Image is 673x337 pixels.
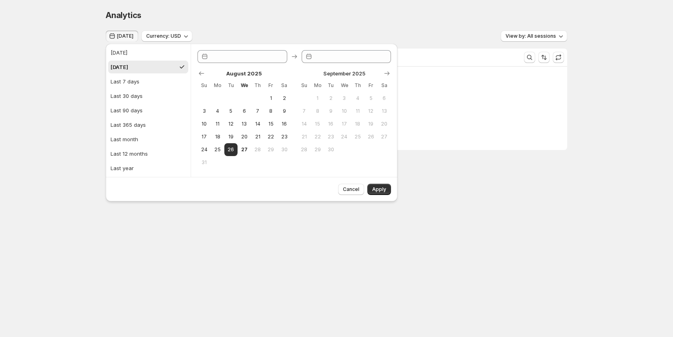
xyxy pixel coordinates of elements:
div: [DATE] [111,63,128,71]
button: Saturday September 20 2025 [378,118,391,130]
div: [DATE] [111,49,127,57]
span: 9 [327,108,334,114]
button: Monday September 29 2025 [311,143,324,156]
span: Mo [314,82,321,89]
th: Saturday [278,79,291,92]
button: Friday August 8 2025 [264,105,278,118]
span: Su [201,82,208,89]
button: Sunday August 24 2025 [197,143,211,156]
button: Tuesday August 19 2025 [224,130,238,143]
span: 10 [201,121,208,127]
span: 21 [254,134,261,140]
div: Last 90 days [111,106,143,114]
button: Friday September 26 2025 [364,130,377,143]
button: Thursday August 28 2025 [251,143,264,156]
button: Thursday September 11 2025 [351,105,364,118]
button: Friday August 29 2025 [264,143,278,156]
th: Wednesday [238,79,251,92]
th: Sunday [197,79,211,92]
span: 22 [314,134,321,140]
th: Saturday [378,79,391,92]
span: 28 [301,146,308,153]
span: 3 [341,95,348,102]
button: Monday September 22 2025 [311,130,324,143]
span: 14 [254,121,261,127]
div: Last 12 months [111,150,148,158]
button: Friday September 12 2025 [364,105,377,118]
span: 26 [228,146,234,153]
span: 12 [228,121,234,127]
button: Friday September 19 2025 [364,118,377,130]
span: 12 [367,108,374,114]
span: 24 [201,146,208,153]
button: Sunday September 28 2025 [298,143,311,156]
span: 17 [341,121,348,127]
button: Search and filter results [524,52,535,63]
span: 19 [367,121,374,127]
span: 22 [268,134,274,140]
div: Last month [111,135,138,143]
span: 18 [214,134,221,140]
button: Friday August 1 2025 [264,92,278,105]
button: Show next month, October 2025 [381,68,393,79]
span: 29 [314,146,321,153]
span: We [241,82,248,89]
span: 3 [201,108,208,114]
button: Last 90 days [108,104,188,117]
button: Monday August 18 2025 [211,130,224,143]
button: Monday September 15 2025 [311,118,324,130]
button: Saturday September 13 2025 [378,105,391,118]
button: Tuesday September 23 2025 [324,130,337,143]
span: View by: All sessions [506,33,556,39]
button: Thursday August 21 2025 [251,130,264,143]
button: Sunday August 17 2025 [197,130,211,143]
span: 2 [327,95,334,102]
button: Monday August 25 2025 [211,143,224,156]
button: Thursday September 18 2025 [351,118,364,130]
button: Tuesday September 16 2025 [324,118,337,130]
span: 5 [228,108,234,114]
button: Friday August 15 2025 [264,118,278,130]
span: 1 [268,95,274,102]
button: Wednesday September 17 2025 [338,118,351,130]
span: 18 [354,121,361,127]
div: Last 7 days [111,77,139,85]
span: 25 [354,134,361,140]
button: Last month [108,133,188,146]
button: Last 7 days [108,75,188,88]
button: Sunday September 7 2025 [298,105,311,118]
span: [DATE] [117,33,133,39]
span: Currency: USD [146,33,181,39]
button: Monday September 1 2025 [311,92,324,105]
button: Saturday September 27 2025 [378,130,391,143]
span: We [341,82,348,89]
button: Tuesday August 12 2025 [224,118,238,130]
button: Sunday August 3 2025 [197,105,211,118]
span: 27 [241,146,248,153]
span: 21 [301,134,308,140]
th: Thursday [251,79,264,92]
button: Wednesday September 24 2025 [338,130,351,143]
button: Thursday August 14 2025 [251,118,264,130]
button: Start of range Tuesday August 26 2025 [224,143,238,156]
span: 7 [301,108,308,114]
button: Last 12 months [108,147,188,160]
span: 29 [268,146,274,153]
th: Friday [364,79,377,92]
button: [DATE] [108,61,188,73]
button: Tuesday September 9 2025 [324,105,337,118]
th: Tuesday [224,79,238,92]
span: 19 [228,134,234,140]
span: 6 [381,95,388,102]
button: Last 365 days [108,118,188,131]
span: 13 [241,121,248,127]
button: [DATE] [106,30,138,42]
span: 16 [281,121,288,127]
span: 4 [354,95,361,102]
button: Wednesday August 20 2025 [238,130,251,143]
button: Thursday September 4 2025 [351,92,364,105]
span: 23 [327,134,334,140]
button: Thursday September 25 2025 [351,130,364,143]
button: Saturday August 16 2025 [278,118,291,130]
button: Last 30 days [108,89,188,102]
